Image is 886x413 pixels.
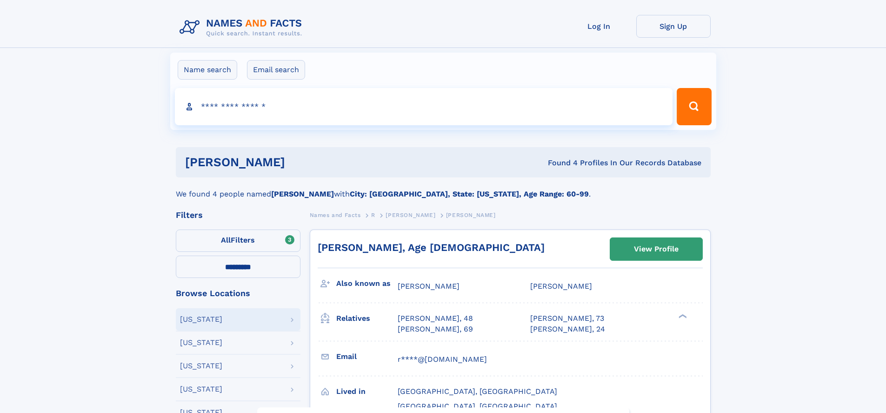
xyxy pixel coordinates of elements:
b: [PERSON_NAME] [271,190,334,198]
span: All [221,236,231,244]
label: Name search [178,60,237,80]
div: ❯ [676,313,687,319]
h3: Also known as [336,276,398,291]
div: View Profile [634,238,679,260]
h3: Lived in [336,384,398,399]
span: [PERSON_NAME] [530,282,592,291]
h3: Email [336,349,398,365]
a: [PERSON_NAME], Age [DEMOGRAPHIC_DATA] [318,242,545,253]
div: Found 4 Profiles In Our Records Database [416,158,701,168]
a: Names and Facts [310,209,361,221]
img: Logo Names and Facts [176,15,310,40]
a: [PERSON_NAME] [386,209,435,221]
a: [PERSON_NAME], 69 [398,324,473,334]
div: [US_STATE] [180,386,222,393]
div: [US_STATE] [180,339,222,346]
div: We found 4 people named with . [176,177,711,200]
div: [US_STATE] [180,316,222,323]
a: View Profile [610,238,702,260]
a: Sign Up [636,15,711,38]
input: search input [175,88,673,125]
div: [US_STATE] [180,362,222,370]
h1: [PERSON_NAME] [185,156,417,168]
span: [PERSON_NAME] [398,282,460,291]
span: [PERSON_NAME] [446,212,496,218]
a: Log In [562,15,636,38]
div: Browse Locations [176,289,300,298]
label: Filters [176,230,300,252]
button: Search Button [677,88,711,125]
span: [GEOGRAPHIC_DATA], [GEOGRAPHIC_DATA] [398,402,557,411]
a: [PERSON_NAME], 48 [398,313,473,324]
b: City: [GEOGRAPHIC_DATA], State: [US_STATE], Age Range: 60-99 [350,190,589,198]
span: [PERSON_NAME] [386,212,435,218]
span: R [371,212,375,218]
div: Filters [176,211,300,219]
h3: Relatives [336,311,398,326]
a: R [371,209,375,221]
a: [PERSON_NAME], 24 [530,324,605,334]
label: Email search [247,60,305,80]
a: [PERSON_NAME], 73 [530,313,604,324]
span: [GEOGRAPHIC_DATA], [GEOGRAPHIC_DATA] [398,387,557,396]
